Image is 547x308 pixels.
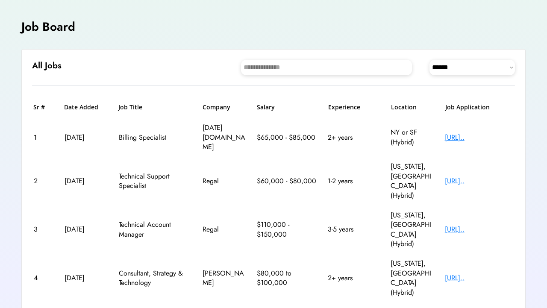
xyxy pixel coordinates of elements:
div: $60,000 - $80,000 [257,176,317,186]
div: Technical Support Specialist [119,172,191,191]
div: Technical Account Manager [119,220,191,239]
div: 2 [34,176,53,186]
div: 2+ years [328,273,379,283]
div: 2+ years [328,133,379,142]
div: Regal [203,225,245,234]
div: [DATE][DOMAIN_NAME] [203,123,245,152]
div: $80,000 to $100,000 [257,269,317,288]
div: [US_STATE], [GEOGRAPHIC_DATA] (Hybrid) [391,211,433,249]
div: [URL].. [445,176,513,186]
div: NY or SF (Hybrid) [391,128,433,147]
div: [US_STATE], [GEOGRAPHIC_DATA] (Hybrid) [391,259,433,297]
h6: Experience [328,103,379,111]
div: [DATE] [65,225,107,234]
div: [US_STATE], [GEOGRAPHIC_DATA] (Hybrid) [391,162,433,200]
div: [DATE] [65,133,107,142]
h6: Date Added [64,103,107,111]
h4: Job Board [21,18,75,35]
div: [DATE] [65,176,107,186]
div: 3 [34,225,53,234]
div: $65,000 - $85,000 [257,133,317,142]
h6: Salary [257,103,317,111]
div: [URL].. [445,273,513,283]
div: [PERSON_NAME] [203,269,245,288]
h6: Job Title [118,103,142,111]
div: 4 [34,273,53,283]
div: 1-2 years [328,176,379,186]
div: $110,000 - $150,000 [257,220,317,239]
h6: All Jobs [32,60,62,72]
div: 3-5 years [328,225,379,234]
div: Consultant, Strategy & Technology [119,269,191,288]
div: [URL].. [445,133,513,142]
h6: Job Application [445,103,514,111]
h6: Company [203,103,245,111]
div: [DATE] [65,273,107,283]
div: Billing Specialist [119,133,191,142]
div: 1 [34,133,53,142]
h6: Sr # [33,103,53,111]
h6: Location [391,103,434,111]
div: [URL].. [445,225,513,234]
div: Regal [203,176,245,186]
